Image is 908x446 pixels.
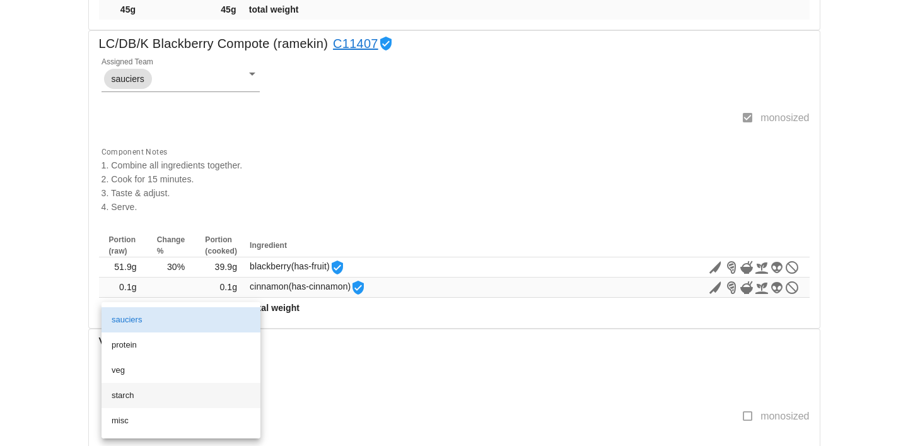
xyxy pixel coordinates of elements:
span: 30% [167,262,185,272]
div: protein [112,340,250,350]
div: LC/DB/K Blackberry Compote (ramekin) [89,31,820,64]
th: Ingredient [247,234,546,257]
span: 39.9g [215,262,238,272]
th: Portion (cooked) [195,234,247,257]
span: (has-cinnamon) [289,281,351,291]
span: blackberry [250,261,345,271]
td: 51.97g [99,298,147,318]
span: 3. Taste & adjust. [102,188,170,198]
span: 0.1g [219,282,237,292]
span: (has-fruit) [291,261,330,271]
th: Change % [147,234,195,257]
td: 0.1g [99,278,147,298]
a: C11407 [328,33,378,54]
td: 40g [195,298,247,318]
span: sauciers [112,69,144,89]
div: Assigned Teamsauciers [102,66,260,91]
span: Component Notes [102,148,168,156]
div: Vanilla Chai Parfait [89,329,820,362]
div: veg [112,365,250,375]
div: misc [112,416,250,426]
td: total weight [247,298,546,318]
span: 2. Cook for 15 minutes. [102,174,194,184]
span: 1. Combine all ingredients together. [102,160,243,170]
span: cinnamon [250,281,366,291]
td: 51.9g [99,257,147,278]
th: Portion (raw) [99,234,147,257]
div: starch [112,390,250,401]
span: 4. Serve. [102,202,137,212]
div: sauciers [112,315,250,325]
label: Assigned Team [102,57,153,67]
